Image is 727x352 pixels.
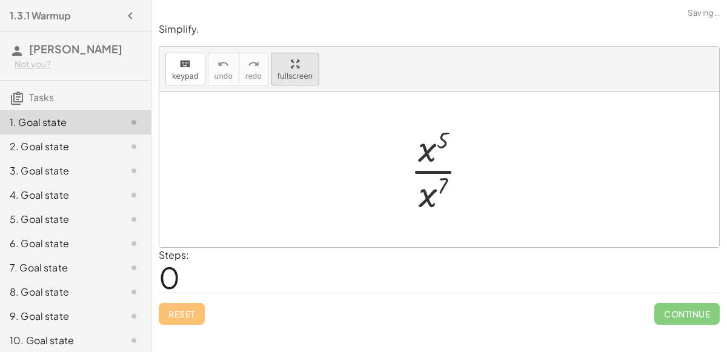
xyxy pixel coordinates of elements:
[159,248,189,261] label: Steps:
[245,72,262,81] span: redo
[10,285,107,299] div: 8. Goal state
[127,285,141,299] i: Task not started.
[10,236,107,251] div: 6. Goal state
[214,72,233,81] span: undo
[127,115,141,130] i: Task not started.
[127,139,141,154] i: Task not started.
[159,22,720,36] p: Simplify.
[172,72,199,81] span: keypad
[277,72,313,81] span: fullscreen
[10,309,107,324] div: 9. Goal state
[127,333,141,348] i: Task not started.
[159,259,180,296] span: 0
[29,42,122,56] span: [PERSON_NAME]
[10,164,107,178] div: 3. Goal state
[217,57,229,71] i: undo
[10,139,107,154] div: 2. Goal state
[688,7,720,19] span: Saving…
[15,58,141,70] div: Not you?
[10,212,107,227] div: 5. Goal state
[165,53,205,85] button: keyboardkeypad
[271,53,319,85] button: fullscreen
[10,8,71,23] h4: 1.3.1 Warmup
[127,261,141,275] i: Task not started.
[127,164,141,178] i: Task not started.
[208,53,239,85] button: undoundo
[10,261,107,275] div: 7. Goal state
[239,53,268,85] button: redoredo
[127,212,141,227] i: Task not started.
[127,309,141,324] i: Task not started.
[29,91,54,104] span: Tasks
[179,57,191,71] i: keyboard
[127,236,141,251] i: Task not started.
[127,188,141,202] i: Task not started.
[248,57,259,71] i: redo
[10,115,107,130] div: 1. Goal state
[10,333,107,348] div: 10. Goal state
[10,188,107,202] div: 4. Goal state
